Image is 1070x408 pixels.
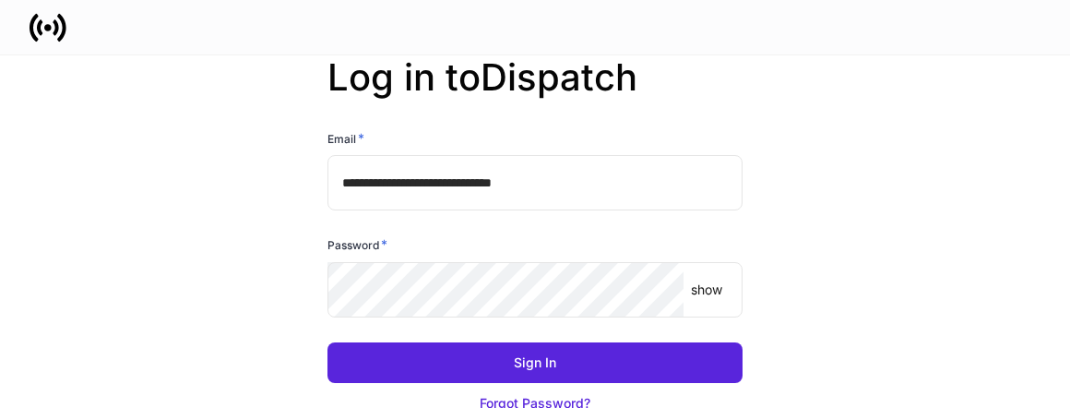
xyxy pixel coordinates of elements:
h6: Email [327,129,364,148]
h2: Log in to Dispatch [327,55,743,129]
p: show [691,281,722,299]
div: Sign In [514,354,556,372]
h6: Password [327,235,387,254]
button: Sign In [327,342,743,383]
